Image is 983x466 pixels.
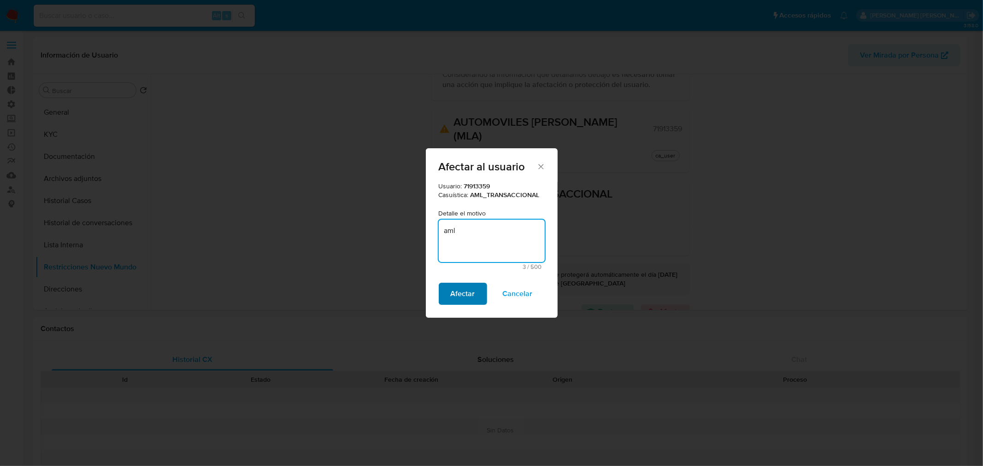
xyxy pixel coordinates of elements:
p: Detalle el motivo [439,209,545,218]
span: Cancelar [503,284,533,304]
button: Cancelar [491,283,545,305]
button: Afectar [439,283,487,305]
span: Máximo 500 caracteres [441,264,542,270]
textarea: Motivo [439,220,545,262]
strong: 71913359 [464,181,490,191]
span: Afectar al usuario [439,161,537,172]
p: Casuística: [439,191,545,200]
button: Cerrar [536,162,545,170]
strong: AML_TRANSACCIONAL [471,190,540,199]
p: Usuario: [439,182,545,191]
span: Afectar [451,284,475,304]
